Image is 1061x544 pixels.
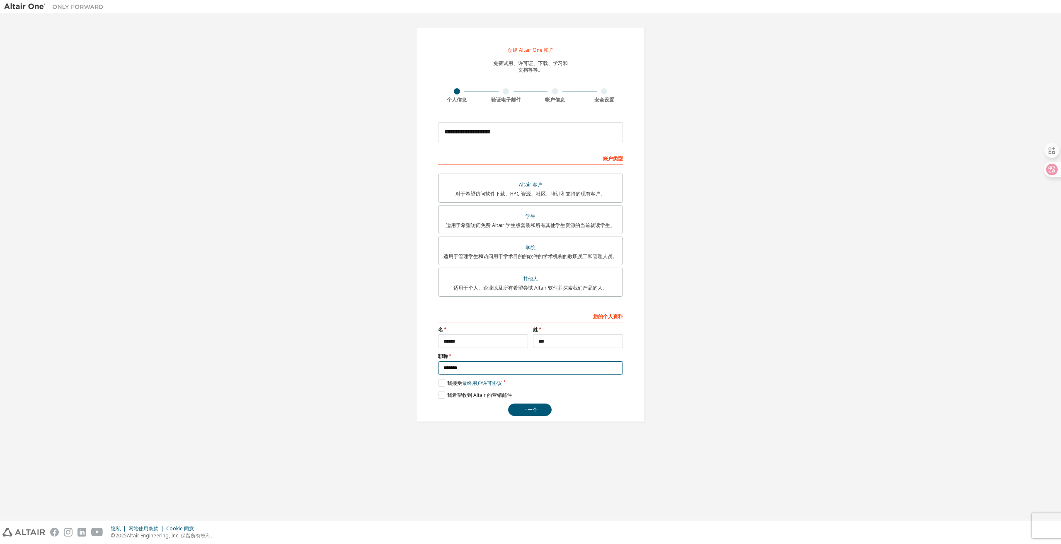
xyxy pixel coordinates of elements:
[462,380,502,387] font: 最终用户许可协议
[523,275,538,282] font: 其他人
[523,406,538,413] font: 下一个
[111,525,121,532] font: 隐私
[519,181,543,188] font: Altair 客户
[438,326,443,333] font: 名
[91,528,103,537] img: youtube.svg
[518,66,543,73] font: 文档等等。
[593,313,623,320] font: 您的个人资料
[111,532,115,539] font: ©
[127,532,216,539] font: Altair Engineering, Inc. 保留所有权利。
[78,528,86,537] img: linkedin.svg
[166,525,194,532] font: Cookie 同意
[453,284,608,291] font: 适用于个人、企业以及所有希望尝试 Altair 软件并探索我们产品的人。
[447,96,467,103] font: 个人信息
[4,2,108,11] img: 牵牛星一号
[508,404,552,416] button: 下一个
[447,380,462,387] font: 我接受
[115,532,127,539] font: 2025
[446,222,615,229] font: 适用于希望访问免费 Altair 学生版套装和所有其他学生资源的当前就读学生。
[508,46,554,53] font: 创建 Altair One 帐户
[533,326,538,333] font: 姓
[443,253,618,260] font: 适用于管理学生和访问用于学术目的的软件的学术机构的教职员工和管理人员。
[128,525,158,532] font: 网站使用条款
[594,96,614,103] font: 安全设置
[64,528,73,537] img: instagram.svg
[50,528,59,537] img: facebook.svg
[526,213,535,220] font: 学生
[438,353,448,360] font: 职称
[526,244,535,251] font: 学院
[545,96,565,103] font: 帐户信息
[447,392,512,399] font: 我希望收到 Altair 的营销邮件
[2,528,45,537] img: altair_logo.svg
[455,190,606,197] font: 对于希望访问软件下载、HPC 资源、社区、培训和支持的现有客户。
[493,60,568,67] font: 免费试用、许可证、下载、学习和
[603,155,623,162] font: 账户类型
[491,96,521,103] font: 验证电子邮件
